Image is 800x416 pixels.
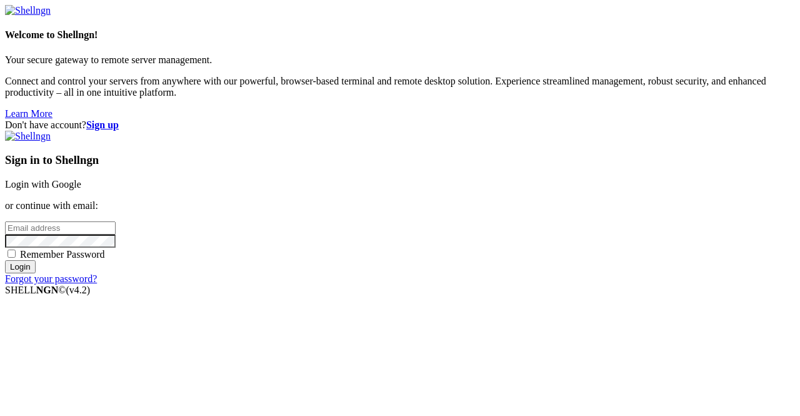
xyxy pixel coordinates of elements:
img: Shellngn [5,5,51,16]
span: 4.2.0 [66,285,91,295]
input: Remember Password [7,250,16,258]
a: Sign up [86,119,119,130]
h4: Welcome to Shellngn! [5,29,795,41]
input: Email address [5,221,116,235]
span: SHELL © [5,285,90,295]
p: Your secure gateway to remote server management. [5,54,795,66]
img: Shellngn [5,131,51,142]
h3: Sign in to Shellngn [5,153,795,167]
a: Login with Google [5,179,81,190]
p: or continue with email: [5,200,795,211]
b: NGN [36,285,59,295]
span: Remember Password [20,249,105,260]
p: Connect and control your servers from anywhere with our powerful, browser-based terminal and remo... [5,76,795,98]
input: Login [5,260,36,273]
a: Learn More [5,108,52,119]
a: Forgot your password? [5,273,97,284]
div: Don't have account? [5,119,795,131]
